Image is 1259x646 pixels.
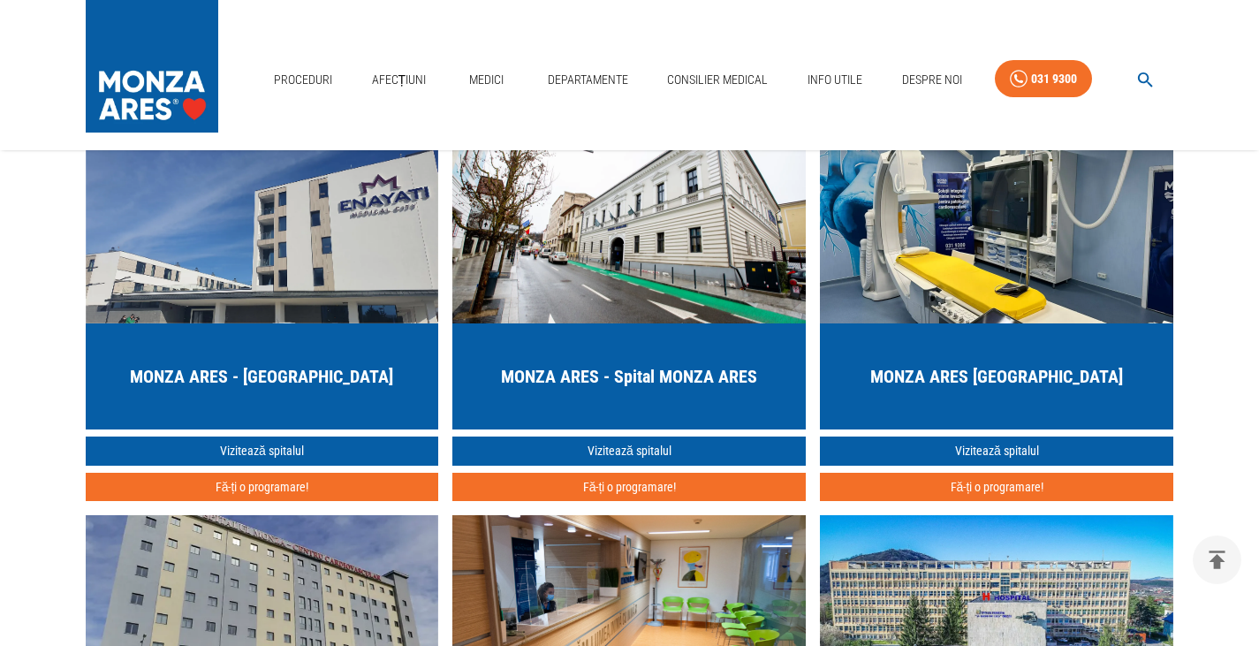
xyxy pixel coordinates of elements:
[820,473,1173,502] button: Fă-ți o programare!
[130,364,393,389] h5: MONZA ARES - [GEOGRAPHIC_DATA]
[459,62,515,98] a: Medici
[1193,536,1241,584] button: delete
[452,437,806,466] a: Vizitează spitalul
[820,437,1173,466] a: Vizitează spitalul
[660,62,775,98] a: Consilier Medical
[995,60,1092,98] a: 031 9300
[1031,68,1077,90] div: 031 9300
[800,62,869,98] a: Info Utile
[86,437,439,466] a: Vizitează spitalul
[452,111,806,429] a: MONZA ARES - Spital MONZA ARES
[870,364,1123,389] h5: MONZA ARES [GEOGRAPHIC_DATA]
[452,473,806,502] button: Fă-ți o programare!
[501,364,757,389] h5: MONZA ARES - Spital MONZA ARES
[86,473,439,502] button: Fă-ți o programare!
[895,62,969,98] a: Despre Noi
[86,111,439,429] a: MONZA ARES - [GEOGRAPHIC_DATA]
[820,111,1173,323] img: MONZA ARES Târgu Jiu
[86,111,439,323] img: MONZA ARES Bucuresti
[267,62,339,98] a: Proceduri
[452,111,806,323] img: MONZA ARES Cluj-Napoca
[365,62,434,98] a: Afecțiuni
[820,111,1173,429] a: MONZA ARES [GEOGRAPHIC_DATA]
[541,62,635,98] a: Departamente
